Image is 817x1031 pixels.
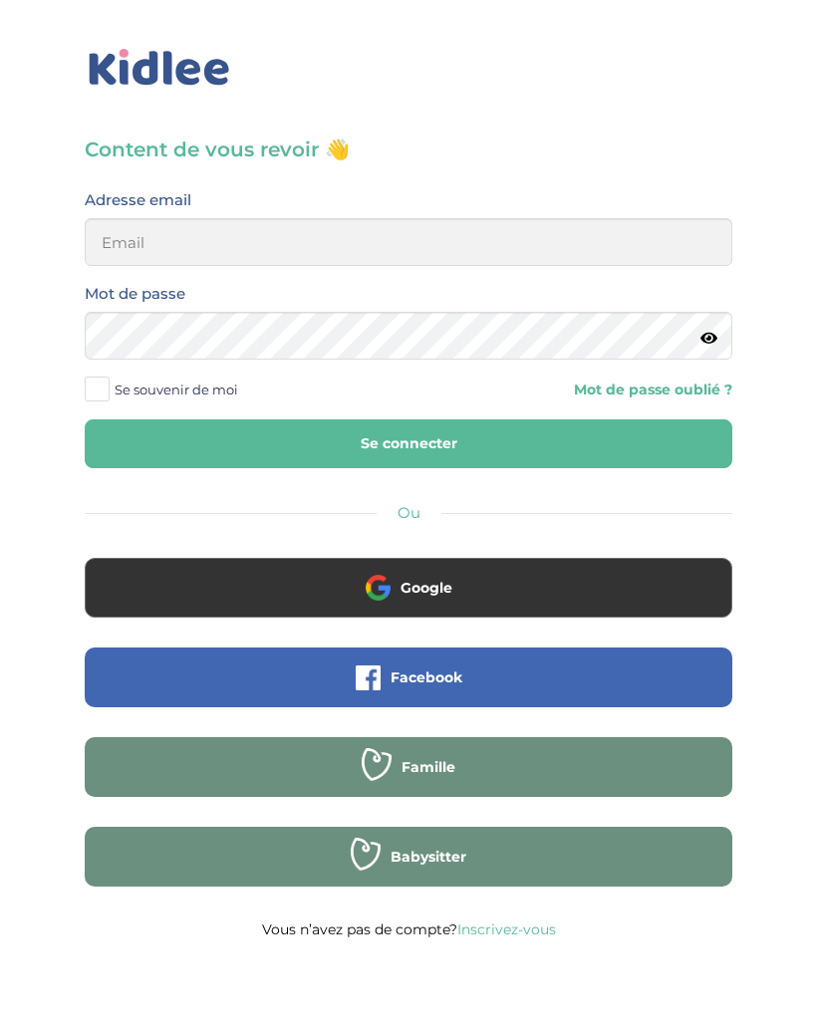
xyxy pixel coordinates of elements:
[398,503,420,522] span: Ou
[85,558,732,618] button: Google
[115,377,238,402] span: Se souvenir de moi
[402,757,455,777] span: Famille
[457,920,556,938] a: Inscrivez-vous
[85,592,732,611] a: Google
[85,861,732,880] a: Babysitter
[85,281,185,307] label: Mot de passe
[366,575,391,600] img: google.png
[85,771,732,790] a: Famille
[85,187,191,213] label: Adresse email
[85,737,732,797] button: Famille
[574,381,732,399] a: Mot de passe oublié ?
[85,419,732,468] button: Se connecter
[85,827,732,887] button: Babysitter
[85,916,732,942] p: Vous n’avez pas de compte?
[356,665,381,690] img: facebook.png
[85,218,732,266] input: Email
[391,667,462,687] span: Facebook
[391,847,466,867] span: Babysitter
[85,681,732,700] a: Facebook
[401,578,452,598] span: Google
[85,45,234,91] img: logo_kidlee_bleu
[85,135,732,163] h3: Content de vous revoir 👋
[85,647,732,707] button: Facebook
